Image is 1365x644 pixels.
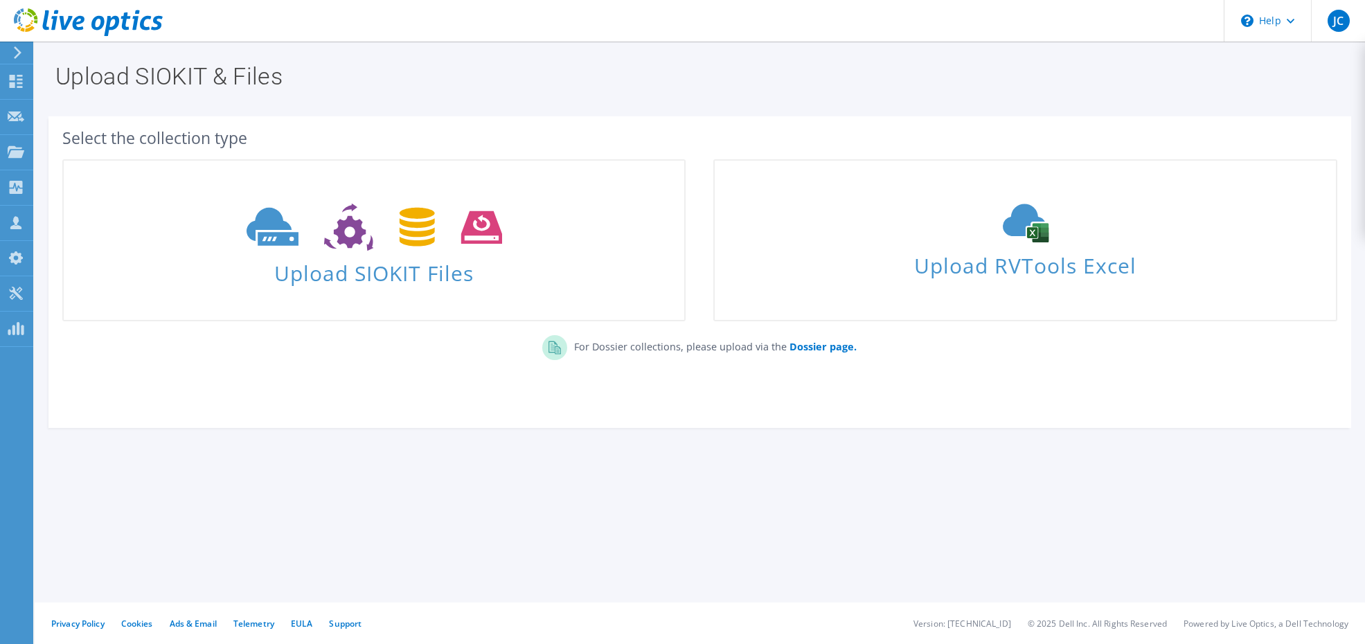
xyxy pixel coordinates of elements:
a: Cookies [121,618,153,629]
li: Version: [TECHNICAL_ID] [913,618,1011,629]
svg: \n [1241,15,1254,27]
a: Upload SIOKIT Files [62,159,686,321]
span: Upload SIOKIT Files [64,254,684,284]
a: Ads & Email [170,618,217,629]
h1: Upload SIOKIT & Files [55,64,1337,88]
li: Powered by Live Optics, a Dell Technology [1184,618,1348,629]
div: Select the collection type [62,130,1337,145]
a: Privacy Policy [51,618,105,629]
a: Dossier page. [787,340,857,353]
p: For Dossier collections, please upload via the [567,335,857,355]
b: Dossier page. [789,340,857,353]
li: © 2025 Dell Inc. All Rights Reserved [1028,618,1167,629]
span: Upload RVTools Excel [715,247,1335,277]
a: Upload RVTools Excel [713,159,1337,321]
a: Support [329,618,362,629]
a: EULA [291,618,312,629]
span: JC [1328,10,1350,32]
a: Telemetry [233,618,274,629]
